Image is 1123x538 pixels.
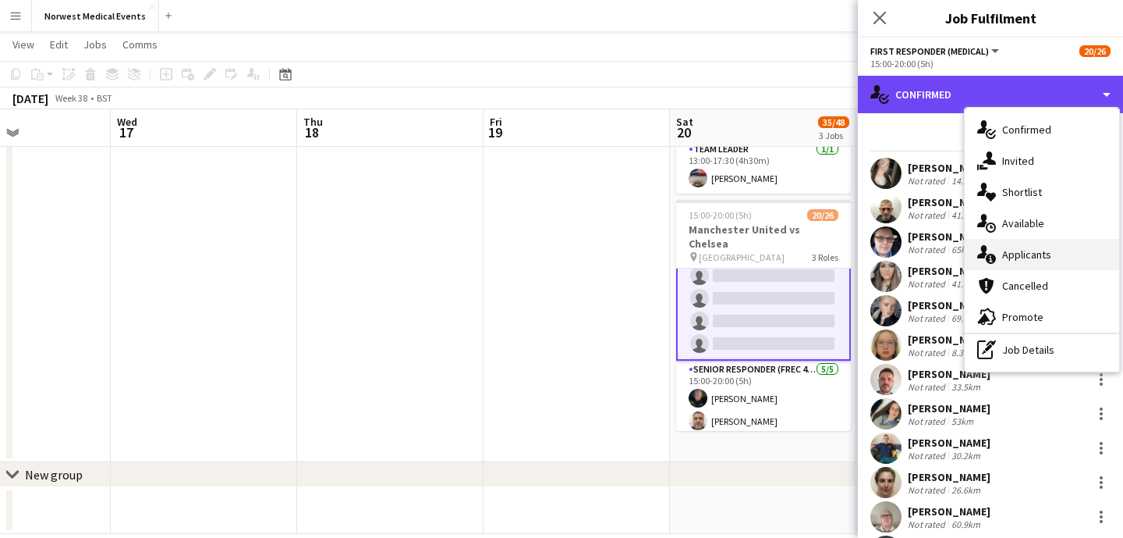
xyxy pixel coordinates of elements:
span: [GEOGRAPHIC_DATA] [699,251,785,263]
span: Edit [50,37,68,52]
a: Comms [116,34,164,55]
div: 65km [948,244,976,255]
h3: Manchester United vs Chelsea [676,223,851,251]
div: Not rated [908,415,948,427]
span: 3 Roles [812,251,838,263]
span: Thu [303,115,323,129]
div: 41.7km [948,209,983,221]
div: 14.5km [948,175,983,187]
div: Not rated [908,347,948,358]
div: Confirmed [858,76,1123,113]
a: View [6,34,41,55]
div: New group [25,467,83,483]
div: BST [97,92,112,104]
div: Not rated [908,209,948,221]
div: 41.7km [948,278,983,290]
div: 53km [948,415,976,427]
div: Not rated [908,484,948,496]
div: Applicants [965,239,1119,270]
div: 69.8km [948,312,983,324]
div: 8.3km [948,347,979,358]
div: 26.6km [948,484,983,496]
div: Not rated [908,381,948,393]
div: 3 Jobs [819,130,848,141]
span: 17 [115,123,137,141]
div: Not rated [908,244,948,255]
a: Jobs [77,34,113,55]
div: [PERSON_NAME] [908,367,990,381]
span: Jobs [83,37,107,52]
span: Fri [490,115,502,129]
div: Job Details [965,334,1119,365]
div: [PERSON_NAME] [908,264,990,278]
div: Not rated [908,518,948,530]
div: [DATE] [12,91,48,106]
div: 15:00-20:00 (5h) [870,58,1111,69]
div: [PERSON_NAME] [908,230,990,244]
div: 33.5km [948,381,983,393]
span: 19 [487,123,502,141]
span: 20/26 [1079,45,1111,57]
h3: Job Fulfilment [858,8,1123,28]
span: Sat [676,115,693,129]
button: Norwest Medical Events [32,1,159,31]
div: [PERSON_NAME] [908,401,990,415]
button: First Responder (Medical) [870,45,1001,57]
span: 15:00-20:00 (5h) [689,209,752,221]
div: [PERSON_NAME] [908,333,990,347]
div: [PERSON_NAME] [908,470,990,484]
a: Edit [44,34,74,55]
div: Cancelled [965,270,1119,301]
div: Not rated [908,450,948,461]
div: 60.9km [948,518,983,530]
div: Shortlist [965,176,1119,208]
div: Not rated [908,312,948,324]
div: [PERSON_NAME] [908,161,990,175]
div: Promote [965,301,1119,333]
span: View [12,37,34,52]
span: 20/26 [807,209,838,221]
span: Wed [117,115,137,129]
app-card-role: Team Leader1/113:00-17:30 (4h30m)[PERSON_NAME] [676,141,851,194]
div: [PERSON_NAME] [908,504,990,518]
app-card-role: Senior Responder (FREC 4 or Above)5/515:00-20:00 (5h)[PERSON_NAME][PERSON_NAME] [676,361,851,504]
span: Comms [122,37,158,52]
app-job-card: 15:00-20:00 (5h)20/26Manchester United vs Chelsea [GEOGRAPHIC_DATA]3 Roles[PERSON_NAME] Senior Re... [676,200,851,431]
span: Week 38 [51,92,90,104]
div: Available [965,208,1119,239]
span: 18 [301,123,323,141]
div: 30.2km [948,450,983,461]
span: 20 [674,123,693,141]
div: Not rated [908,175,948,187]
div: [PERSON_NAME] [908,298,990,312]
div: Not rated [908,278,948,290]
div: Invited [965,145,1119,176]
span: First Responder (Medical) [870,45,989,57]
div: [PERSON_NAME] [908,195,990,209]
div: Confirmed [965,114,1119,145]
span: 35/48 [818,116,849,128]
div: [PERSON_NAME] [908,436,990,450]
